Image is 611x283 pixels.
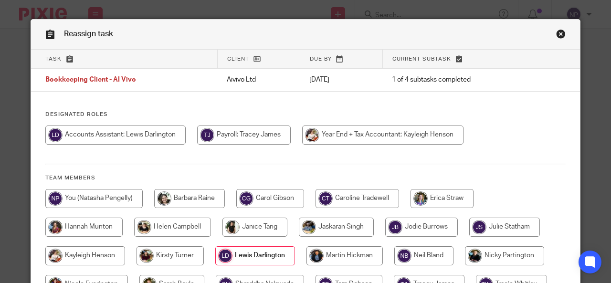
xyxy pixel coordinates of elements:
[310,56,332,62] span: Due by
[64,30,113,38] span: Reassign task
[392,56,451,62] span: Current subtask
[45,111,566,118] h4: Designated Roles
[45,77,136,84] span: Bookkeeping Client - AI Vivo
[227,56,249,62] span: Client
[45,56,62,62] span: Task
[45,174,566,182] h4: Team members
[309,75,373,84] p: [DATE]
[227,75,290,84] p: Aivivo Ltd
[556,29,566,42] a: Close this dialog window
[382,69,535,92] td: 1 of 4 subtasks completed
